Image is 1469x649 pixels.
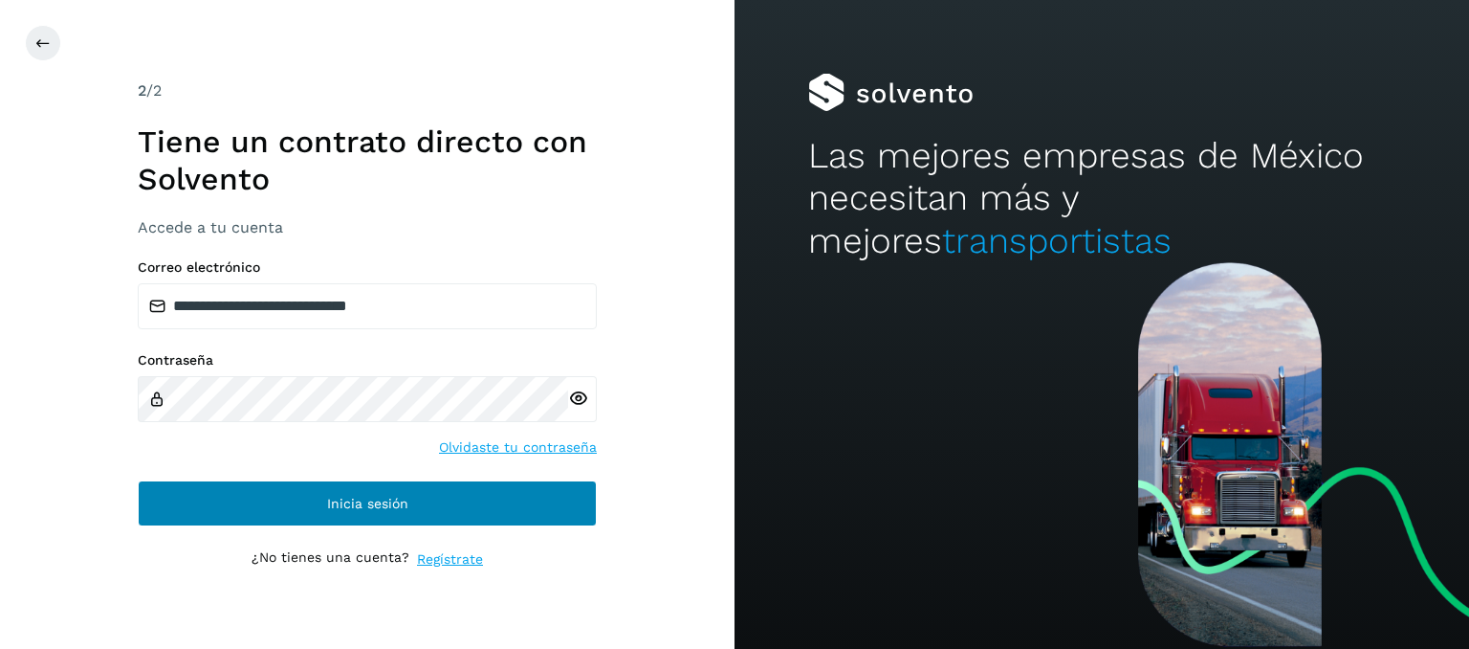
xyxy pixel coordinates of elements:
h1: Tiene un contrato directo con Solvento [138,123,597,197]
label: Correo electrónico [138,259,597,276]
h3: Accede a tu cuenta [138,218,597,236]
a: Regístrate [417,549,483,570]
span: 2 [138,81,146,100]
span: Inicia sesión [327,497,408,510]
a: Olvidaste tu contraseña [439,437,597,458]
button: Inicia sesión [138,481,597,526]
h2: Las mejores empresas de México necesitan más y mejores [808,135,1395,262]
div: /2 [138,79,597,102]
p: ¿No tienes una cuenta? [252,549,409,570]
span: transportistas [942,220,1172,261]
label: Contraseña [138,352,597,369]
